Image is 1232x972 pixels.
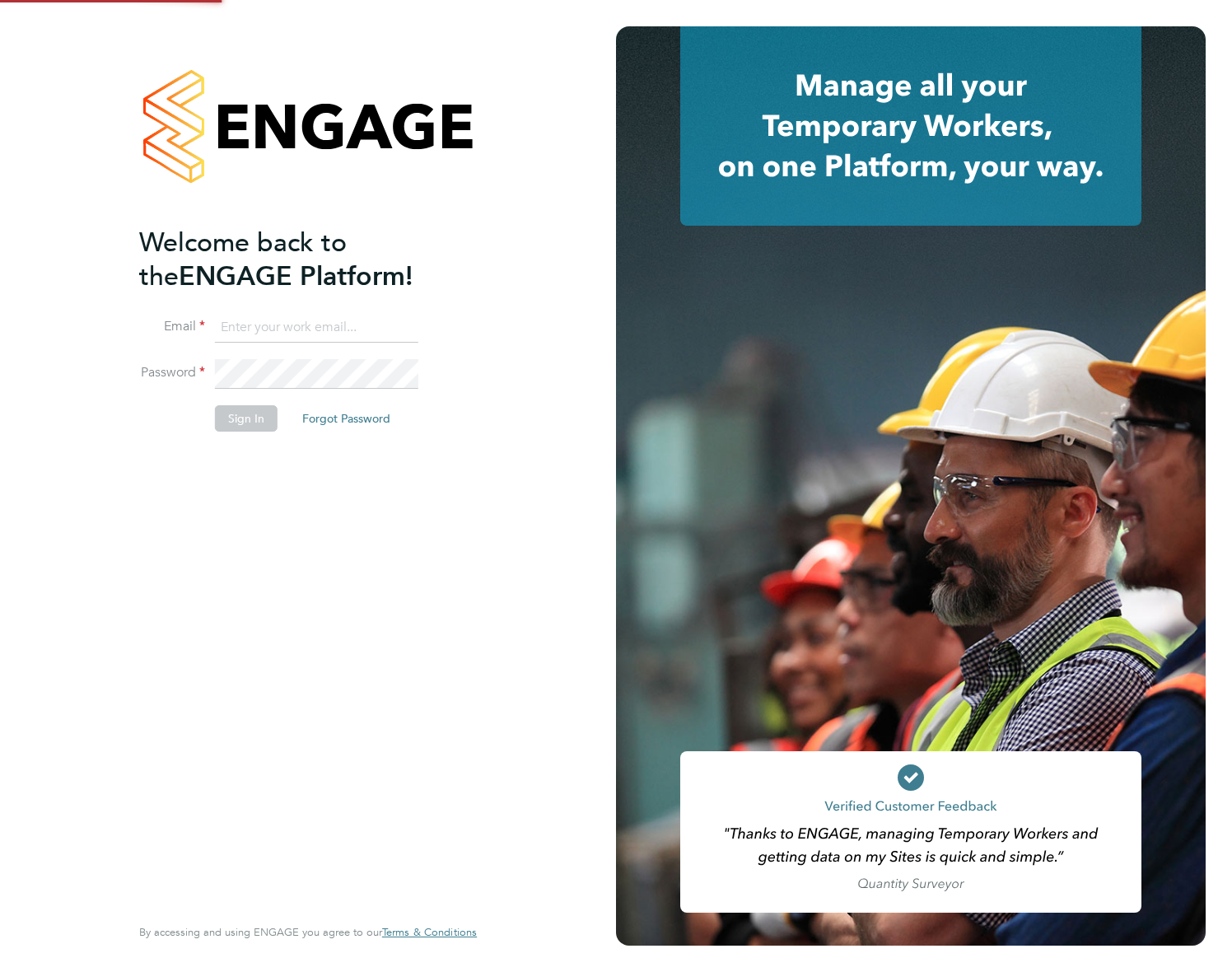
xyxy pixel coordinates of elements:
button: Forgot Password [289,405,404,432]
h2: ENGAGE Platform! [139,226,460,293]
a: Terms & Conditions [382,926,477,939]
span: By accessing and using ENGAGE you agree to our [139,925,477,939]
label: Email [139,318,205,335]
label: Password [139,364,205,381]
button: Sign In [215,405,278,432]
span: Terms & Conditions [382,925,477,939]
input: Enter your work email... [215,313,418,343]
span: Welcome back to the [139,227,347,292]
